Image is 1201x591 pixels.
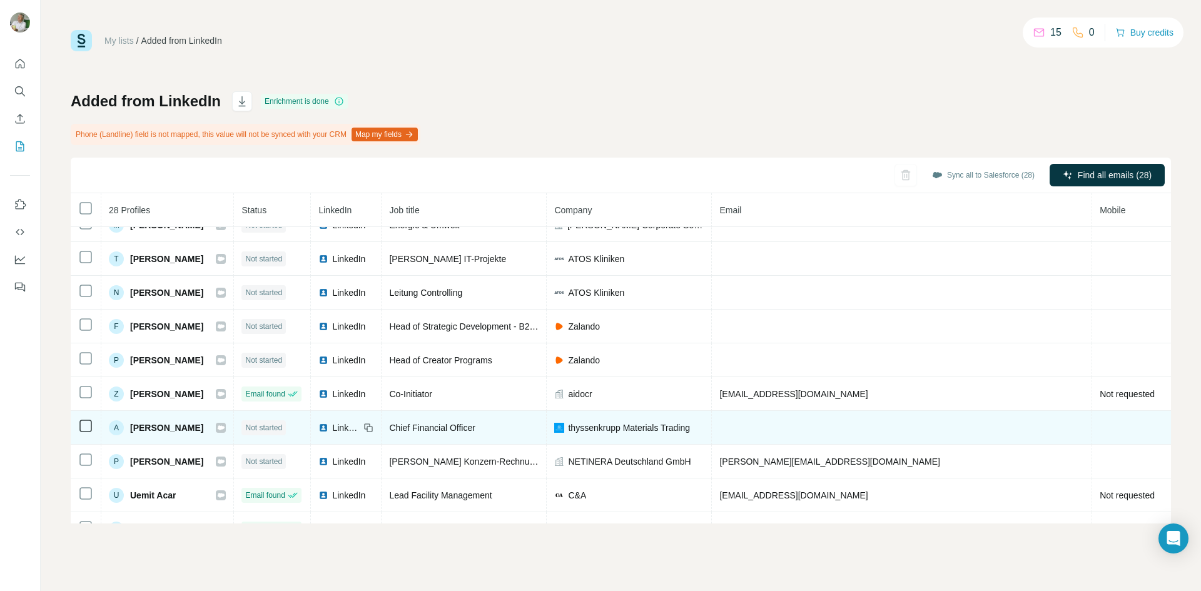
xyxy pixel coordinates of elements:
img: company-logo [554,288,564,298]
span: Not requested [1100,490,1155,500]
img: LinkedIn logo [318,490,328,500]
span: [PERSON_NAME] [130,388,203,400]
button: Enrich CSV [10,108,30,130]
button: Quick start [10,53,30,75]
button: My lists [10,135,30,158]
div: Phone (Landline) field is not mapped, this value will not be synced with your CRM [71,124,420,145]
span: [PERSON_NAME] [130,253,203,265]
span: [PERSON_NAME] [130,320,203,333]
img: LinkedIn logo [318,254,328,264]
span: Status [241,205,266,215]
img: LinkedIn logo [318,423,328,433]
button: Use Surfe on LinkedIn [10,193,30,216]
span: [PERSON_NAME][EMAIL_ADDRESS][DOMAIN_NAME] [719,457,940,467]
img: company-logo [554,423,564,433]
span: thyssenkrupp Materials Trading [568,422,690,434]
span: Not started [245,422,282,433]
span: Not requested [1100,389,1155,399]
div: Added from LinkedIn [141,34,222,47]
span: Not started [245,287,282,298]
p: 15 [1050,25,1062,40]
span: [PERSON_NAME] IT-Projekte [389,254,506,264]
span: [PERSON_NAME] [130,523,203,535]
div: P [109,353,124,368]
span: LinkedIn [318,205,352,215]
span: Email found [245,523,285,535]
div: A [109,420,124,435]
span: Not started [245,456,282,467]
span: [PERSON_NAME] [130,422,203,434]
button: Sync all to Salesforce (28) [923,166,1043,184]
img: company-logo [554,254,564,264]
img: Surfe Logo [71,30,92,51]
span: LinkedIn [332,455,365,468]
span: Zalando [568,320,600,333]
span: Not started [245,253,282,265]
a: My lists [104,36,134,46]
span: Lead Facility Management [389,490,492,500]
img: LinkedIn logo [318,389,328,399]
div: T [109,251,124,266]
span: LinkedIn [332,253,365,265]
span: LinkedIn [332,388,365,400]
span: 28 Profiles [109,205,150,215]
span: Head of Strategic Development - B2B / ZEOS Return Solutions [389,321,634,331]
button: Buy credits [1115,24,1173,41]
span: Head of Creator Programs [389,355,492,365]
span: Radeberger Gruppe KG [568,523,661,535]
span: Not started [245,355,282,366]
p: 0 [1089,25,1095,40]
span: Energie & Umwelt [389,220,459,230]
span: LinkedIn [332,422,360,434]
span: Job title [389,205,419,215]
span: C&A [568,489,586,502]
span: Chief Financial Officer [389,423,475,433]
span: LinkedIn [332,286,365,299]
span: ATOS Kliniken [568,253,624,265]
div: P [109,454,124,469]
span: [PERSON_NAME] [130,455,203,468]
li: / [136,34,139,47]
span: Uemit Acar [130,489,176,502]
span: [EMAIL_ADDRESS][DOMAIN_NAME] [719,389,868,399]
img: LinkedIn logo [318,288,328,298]
span: [PERSON_NAME] Konzern-Rechnungswe [389,457,555,467]
img: LinkedIn logo [318,321,328,331]
img: company-logo [554,490,564,500]
span: LinkedIn [332,354,365,366]
div: Enrichment is done [261,94,348,109]
div: Z [109,386,124,402]
span: Email found [245,490,285,501]
button: Map my fields [352,128,418,141]
span: ATOS Kliniken [568,286,624,299]
div: F [109,319,124,334]
span: LinkedIn [332,523,365,535]
span: [PERSON_NAME] [130,286,203,299]
button: Feedback [10,276,30,298]
span: Email [719,205,741,215]
div: U [109,522,124,537]
img: LinkedIn logo [318,355,328,365]
span: Find all emails (28) [1078,169,1152,181]
span: [PERSON_NAME] [130,354,203,366]
div: U [109,488,124,503]
div: Open Intercom Messenger [1158,523,1188,553]
button: Use Surfe API [10,221,30,243]
span: Mobile [1100,205,1125,215]
span: Email found [245,388,285,400]
span: Leitung Controlling [389,288,462,298]
button: Search [10,80,30,103]
span: NETINERA Deutschland GmbH [568,455,691,468]
h1: Added from LinkedIn [71,91,221,111]
span: LinkedIn [332,320,365,333]
img: LinkedIn logo [318,457,328,467]
img: Avatar [10,13,30,33]
div: N [109,285,124,300]
span: Co-Initiator [389,389,432,399]
img: company-logo [554,321,564,331]
button: Dashboard [10,248,30,271]
span: [EMAIL_ADDRESS][DOMAIN_NAME] [719,490,868,500]
span: Not started [245,321,282,332]
span: aidocr [568,388,592,400]
span: Zalando [568,354,600,366]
